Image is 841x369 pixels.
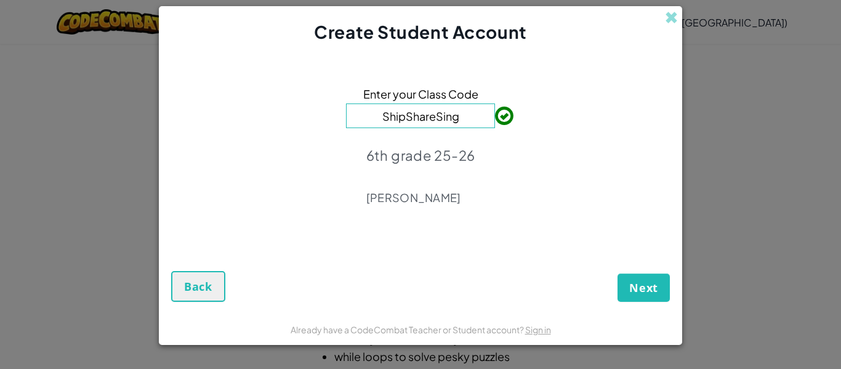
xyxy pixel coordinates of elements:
[366,147,475,164] p: 6th grade 25-26
[525,324,551,335] a: Sign in
[291,324,525,335] span: Already have a CodeCombat Teacher or Student account?
[314,21,526,43] span: Create Student Account
[184,279,212,294] span: Back
[171,271,225,302] button: Back
[363,85,478,103] span: Enter your Class Code
[629,280,658,295] span: Next
[618,274,670,302] button: Next
[366,190,475,205] p: [PERSON_NAME]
